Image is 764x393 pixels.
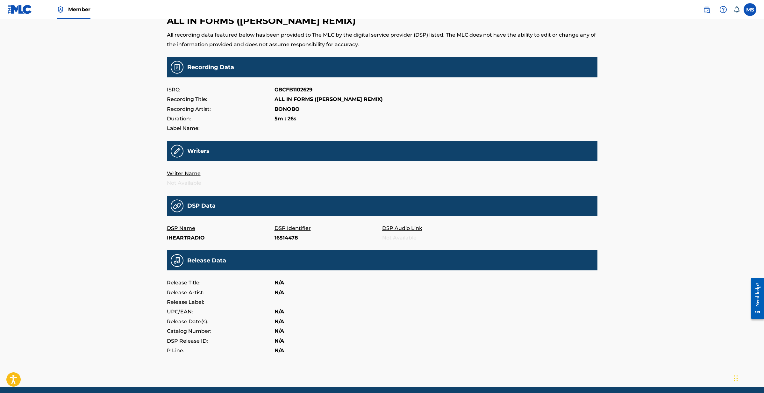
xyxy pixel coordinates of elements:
[275,336,284,346] p: N/A
[700,3,713,16] a: Public Search
[275,288,284,297] p: N/A
[275,95,383,104] p: ALL IN FORMS ([PERSON_NAME] REMIX)
[167,346,275,355] p: P Line:
[167,297,275,307] p: Release Label:
[719,6,727,13] img: help
[275,307,284,317] p: N/A
[171,254,183,267] img: 75424d043b2694df37d4.png
[171,145,183,158] img: Recording Writers
[275,233,382,243] p: 16514478
[167,114,275,124] p: Duration:
[275,346,284,355] p: N/A
[167,85,275,95] p: ISRC:
[275,326,284,336] p: N/A
[167,278,275,288] p: Release Title:
[734,369,738,388] div: Drag
[167,326,275,336] p: Catalog Number:
[717,3,730,16] div: Help
[187,202,216,210] h5: DSP Data
[275,278,284,288] p: N/A
[57,6,64,13] img: Top Rightsholder
[382,233,490,243] p: Not Available
[275,104,300,114] p: BONOBO
[167,224,275,233] p: DSP Name
[167,307,275,317] p: UPC/EAN:
[8,5,32,14] img: MLC Logo
[167,233,275,243] p: IHEARTRADIO
[167,336,275,346] p: DSP Release ID:
[167,15,597,26] h3: ALL IN FORMS ([PERSON_NAME] REMIX)
[732,362,764,393] iframe: Chat Widget
[275,317,284,326] p: N/A
[167,104,275,114] p: Recording Artist:
[68,6,90,13] span: Member
[167,178,275,188] p: Not Available
[167,288,275,297] p: Release Artist:
[746,272,764,325] iframe: Resource Center
[167,95,275,104] p: Recording Title:
[171,61,183,74] img: Recording Data
[187,64,234,71] h5: Recording Data
[171,199,183,212] img: 31a9e25fa6e13e71f14b.png
[703,6,710,13] img: search
[733,6,740,13] div: Notifications
[167,317,275,326] p: Release Date(s):
[744,3,756,16] div: User Menu
[167,124,275,133] p: Label Name:
[167,169,275,178] p: Writer Name
[275,85,312,95] p: GBCFB1102629
[382,224,490,233] p: DSP Audio Link
[187,147,210,155] h5: Writers
[275,114,296,124] p: 5m : 26s
[275,224,382,233] p: DSP Identifier
[167,30,597,50] p: All recording data featured below has been provided to The MLC by the digital service provider (D...
[187,257,226,264] h5: Release Data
